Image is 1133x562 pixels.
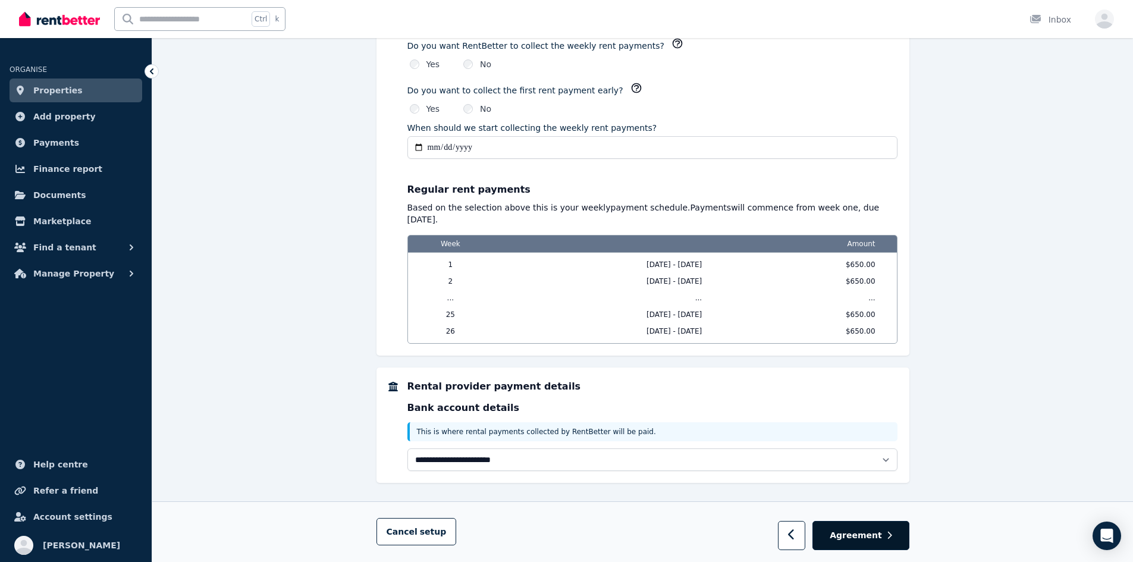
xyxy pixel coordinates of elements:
span: ... [415,293,487,303]
span: [DATE] - [DATE] [493,277,730,286]
a: Help centre [10,453,142,476]
div: Inbox [1030,14,1071,26]
span: Payments [33,136,79,150]
label: Do you want to collect the first rent payment early? [407,84,623,96]
div: Open Intercom Messenger [1093,522,1121,550]
p: Regular rent payments [407,183,897,197]
img: RentBetter [19,10,100,28]
label: Yes [426,58,440,70]
span: $650.00 [737,260,880,269]
button: Manage Property [10,262,142,285]
span: $650.00 [737,277,880,286]
span: Documents [33,188,86,202]
span: Add property [33,109,96,124]
span: [DATE] - [DATE] [493,310,730,319]
span: [DATE] - [DATE] [493,326,730,336]
p: Bank account details [407,401,897,415]
span: [DATE] - [DATE] [493,260,730,269]
span: Week [415,236,487,252]
span: This is where rental payments collected by RentBetter will be paid. [417,428,656,436]
span: ORGANISE [10,65,47,74]
a: Add property [10,105,142,128]
a: Refer a friend [10,479,142,503]
a: Account settings [10,505,142,529]
span: 25 [415,310,487,319]
span: Manage Property [33,266,114,281]
a: Finance report [10,157,142,181]
span: 2 [415,277,487,286]
span: $650.00 [737,310,880,319]
label: When should we start collecting the weekly rent payments? [407,122,657,134]
span: ... [737,293,880,303]
span: Find a tenant [33,240,96,255]
button: Find a tenant [10,236,142,259]
a: Documents [10,183,142,207]
span: Help centre [33,457,88,472]
span: setup [420,526,447,538]
span: Properties [33,83,83,98]
span: k [275,14,279,24]
a: Properties [10,79,142,102]
p: Based on the selection above this is your weekly payment schedule. Payments will commence from we... [407,202,897,225]
span: ... [493,293,730,303]
label: Yes [426,103,440,115]
span: $650.00 [737,326,880,336]
label: Do you want RentBetter to collect the weekly rent payments? [407,40,665,52]
a: Marketplace [10,209,142,233]
span: Amount [737,236,880,252]
label: No [480,58,491,70]
span: Account settings [33,510,112,524]
a: Payments [10,131,142,155]
span: Ctrl [252,11,270,27]
button: Cancelsetup [376,519,457,546]
button: Agreement [812,522,909,551]
span: Finance report [33,162,102,176]
span: Cancel [387,528,447,537]
span: Refer a friend [33,483,98,498]
span: 26 [415,326,487,336]
label: No [480,103,491,115]
h5: Rental provider payment details [407,379,897,394]
span: 1 [415,260,487,269]
span: [PERSON_NAME] [43,538,120,552]
span: Marketplace [33,214,91,228]
span: Agreement [830,530,882,542]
